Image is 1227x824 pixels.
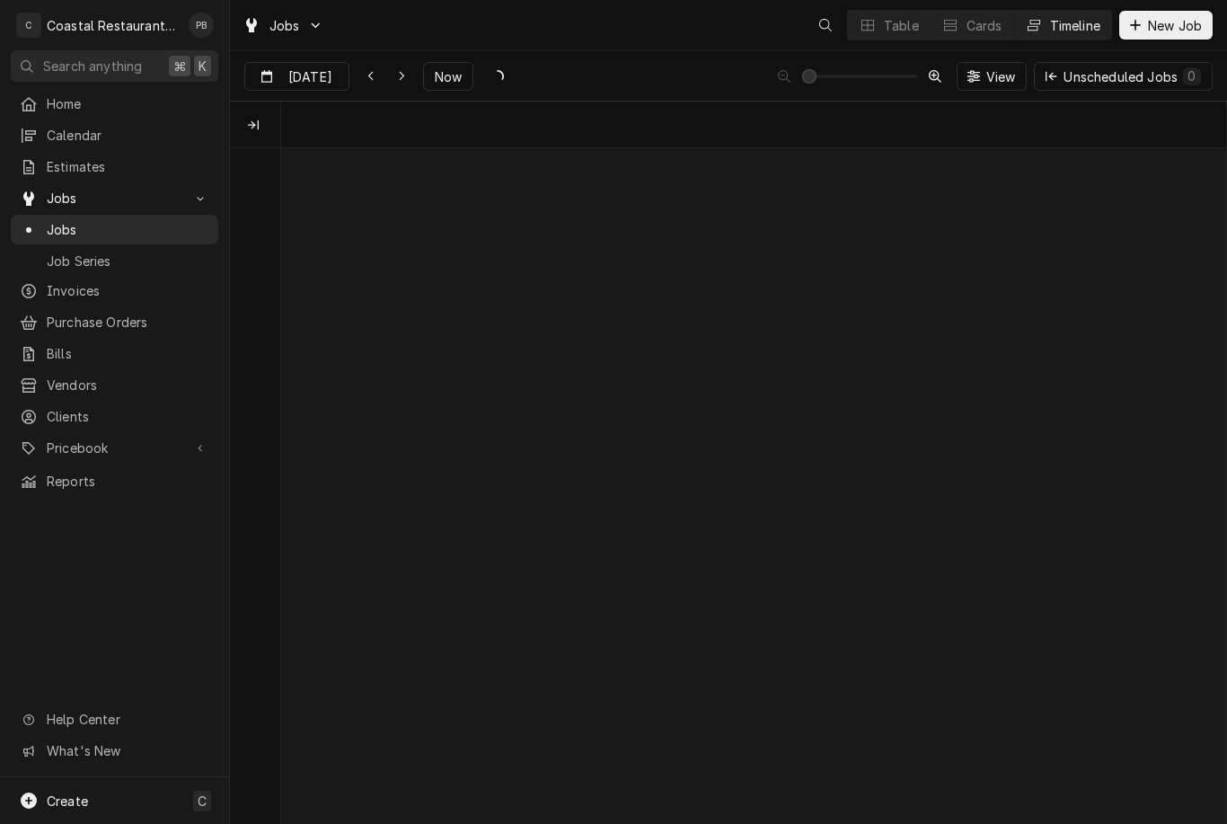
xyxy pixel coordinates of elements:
span: Invoices [47,281,209,300]
span: Vendors [47,376,209,394]
a: Estimates [11,152,218,182]
span: Home [47,94,209,113]
div: normal [281,148,1226,824]
span: Search anything [43,57,142,75]
div: Phill Blush's Avatar [189,13,214,38]
span: C [198,792,207,811]
a: Vendors [11,370,218,400]
div: Technicians column. SPACE for context menu [230,102,284,148]
span: View [983,67,1020,86]
button: Unscheduled Jobs0 [1034,62,1213,91]
a: Clients [11,402,218,431]
a: Home [11,89,218,119]
span: Pricebook [47,439,182,457]
button: Now [423,62,473,91]
span: Bills [47,344,209,363]
button: Search anything⌘K [11,50,218,82]
button: View [957,62,1028,91]
div: Coastal Restaurant Repair [47,16,179,35]
a: Go to Pricebook [11,433,218,463]
a: Job Series [11,246,218,276]
a: Calendar [11,120,218,150]
div: PB [189,13,214,38]
a: Purchase Orders [11,307,218,337]
span: Jobs [47,189,182,208]
span: Reports [47,472,209,491]
span: What's New [47,741,207,760]
div: Timeline [1050,16,1100,35]
div: C [16,13,41,38]
a: Reports [11,466,218,496]
button: Open search [811,11,840,40]
button: New Job [1119,11,1213,40]
span: Help Center [47,710,207,729]
a: Jobs [11,215,218,244]
span: Jobs [269,16,300,35]
div: Unscheduled Jobs [1064,67,1201,86]
a: Go to Help Center [11,704,218,734]
span: Purchase Orders [47,313,209,332]
span: New Job [1144,16,1205,35]
span: Estimates [47,157,209,176]
div: Table [884,16,919,35]
a: Go to Jobs [235,11,331,40]
div: 0 [1187,66,1197,85]
a: Go to Jobs [11,183,218,213]
div: Cards [967,16,1002,35]
span: Calendar [47,126,209,145]
span: Jobs [47,220,209,239]
a: Go to What's New [11,736,218,766]
span: K [199,57,207,75]
span: Create [47,793,88,809]
button: [DATE] [244,62,349,91]
span: Job Series [47,252,209,270]
span: Clients [47,407,209,426]
span: Now [431,67,465,86]
a: Bills [11,339,218,368]
a: Invoices [11,276,218,306]
div: left [230,148,280,824]
span: ⌘ [173,57,186,75]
